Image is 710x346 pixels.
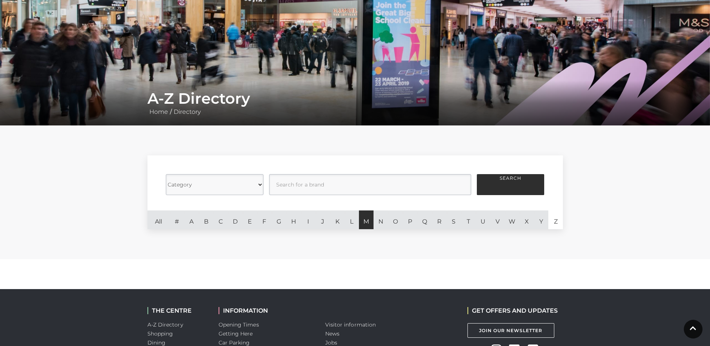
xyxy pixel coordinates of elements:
[534,210,549,229] a: Y
[147,330,173,337] a: Shopping
[476,210,490,229] a: U
[548,210,563,229] a: Z
[257,210,272,229] a: F
[301,210,316,229] a: I
[172,108,202,115] a: Directory
[170,210,185,229] a: #
[228,210,243,229] a: D
[142,89,569,116] div: /
[219,307,314,314] h2: INFORMATION
[388,210,403,229] a: O
[519,210,534,229] a: X
[403,210,417,229] a: P
[505,210,519,229] a: W
[219,339,250,346] a: Car Parking
[417,210,432,229] a: Q
[490,210,505,229] a: V
[147,307,207,314] h2: THE CENTRE
[325,330,339,337] a: News
[147,210,170,229] a: All
[467,307,558,314] h2: GET OFFERS AND UPDATES
[213,210,228,229] a: C
[432,210,447,229] a: R
[477,174,544,195] button: Search
[147,321,183,328] a: A-Z Directory
[219,321,259,328] a: Opening Times
[447,210,461,229] a: S
[374,210,388,229] a: N
[199,210,213,229] a: B
[147,89,563,107] h1: A-Z Directory
[316,210,330,229] a: J
[219,330,253,337] a: Getting Here
[286,210,301,229] a: H
[467,323,554,338] a: Join Our Newsletter
[147,108,170,115] a: Home
[243,210,257,229] a: E
[325,321,376,328] a: Visitor information
[461,210,476,229] a: T
[325,339,337,346] a: Jobs
[345,210,359,229] a: L
[272,210,286,229] a: G
[269,174,471,195] input: Search for a brand
[330,210,345,229] a: K
[359,210,374,229] a: M
[147,339,166,346] a: Dining
[184,210,199,229] a: A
